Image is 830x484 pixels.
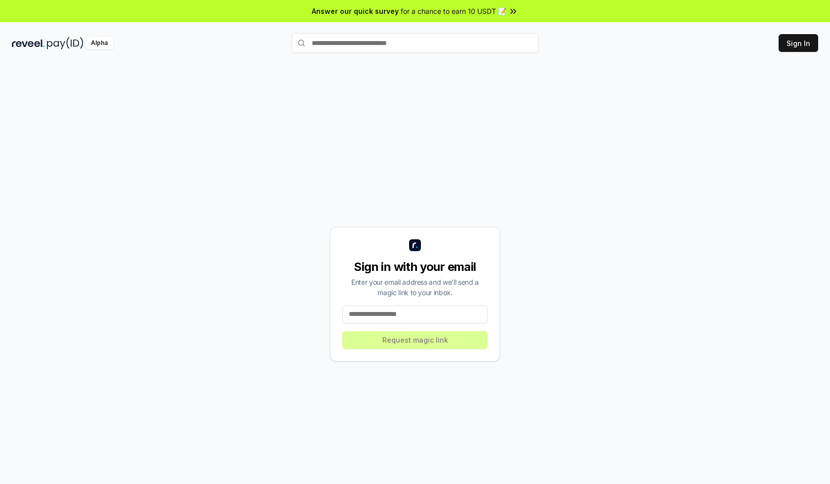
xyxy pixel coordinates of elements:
[409,239,421,251] img: logo_small
[342,277,488,298] div: Enter your email address and we’ll send a magic link to your inbox.
[12,37,45,49] img: reveel_dark
[779,34,818,52] button: Sign In
[85,37,113,49] div: Alpha
[47,37,83,49] img: pay_id
[342,259,488,275] div: Sign in with your email
[401,6,506,16] span: for a chance to earn 10 USDT 📝
[312,6,399,16] span: Answer our quick survey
